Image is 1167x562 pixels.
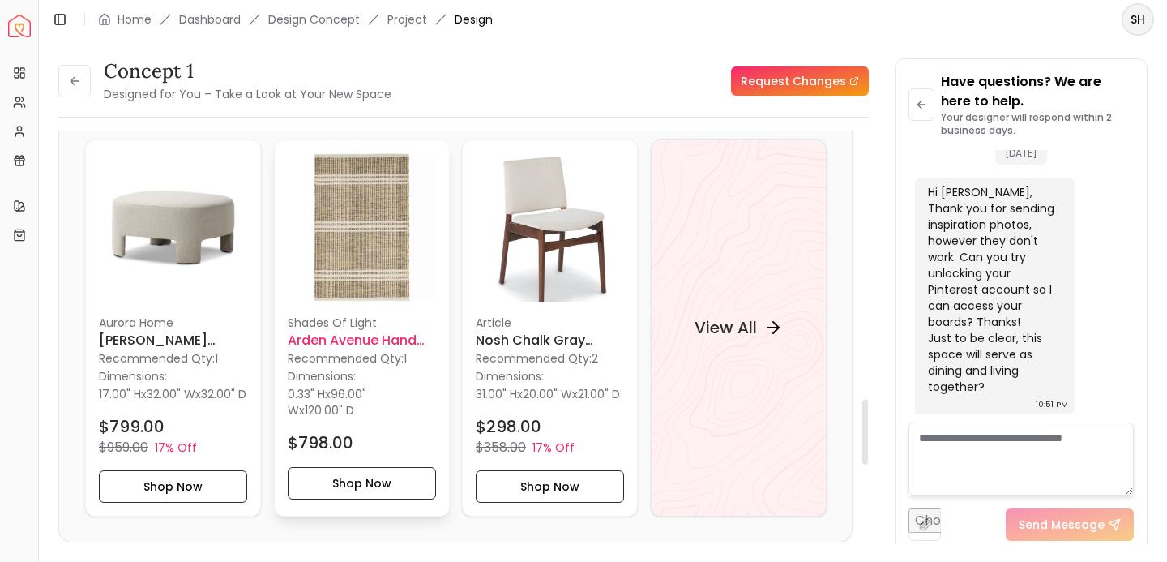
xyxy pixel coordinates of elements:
span: 0.33" H [288,385,325,401]
small: Designed for You – Take a Look at Your New Space [104,86,391,102]
button: Shop Now [288,466,436,499]
a: Home [118,11,152,28]
p: $358.00 [476,437,526,457]
p: Recommended Qty: 2 [476,350,624,366]
h4: View All [694,316,756,339]
h6: [PERSON_NAME] Ottoman [99,330,247,350]
span: 20.00" W [523,385,572,401]
p: Dimensions: [476,366,544,385]
p: Aurora Home [99,314,247,330]
p: Dimensions: [99,366,167,385]
a: View All [651,139,827,517]
div: Nosh Chalk Gray Walnut Dining Chair Set Of 2 [462,139,638,517]
span: 96.00" W [288,385,366,418]
a: Olivia Cocktail Ottoman imageAurora Home[PERSON_NAME] OttomanRecommended Qty:1Dimensions:17.00" H... [85,139,261,517]
p: Recommended Qty: 1 [288,350,436,366]
p: Recommended Qty: 1 [99,350,247,366]
a: Nosh Chalk Gray Walnut Dining Chair Set Of 2 imageArticleNosh Chalk Gray Walnut Dining Chair Set ... [462,139,638,517]
h6: Arden Avenue Hand Woven Rug 8'x10' [288,330,436,350]
p: 17% Off [155,439,197,455]
h4: $298.00 [476,414,541,437]
nav: breadcrumb [98,11,493,28]
a: Project [387,11,427,28]
span: 17.00" H [99,385,141,401]
button: Shop Now [476,470,624,502]
span: 120.00" D [305,401,354,418]
p: x x [99,385,246,401]
p: x x [288,385,436,418]
p: $959.00 [99,437,148,457]
img: Olivia Cocktail Ottoman image [99,153,247,302]
a: Spacejoy [8,15,31,37]
div: 10:51 PM [1036,397,1068,413]
button: SH [1122,3,1154,36]
div: Olivia Cocktail Ottoman [85,139,261,517]
span: SH [1123,5,1152,34]
p: Shades Of Light [288,314,436,330]
span: [DATE] [995,141,1047,165]
p: x x [476,385,620,401]
a: Request Changes [731,66,869,96]
h6: Nosh Chalk Gray Walnut Dining Chair Set Of 2 [476,330,624,350]
img: Spacejoy Logo [8,15,31,37]
span: 31.00" H [476,385,517,401]
li: Design Concept [268,11,360,28]
h4: $798.00 [288,431,353,453]
div: Hi [PERSON_NAME], Thank you for sending inspiration photos, however they don't work. Can you try ... [928,184,1058,395]
img: Arden Avenue Hand Woven Rug 8'x10' image [288,153,436,302]
span: 32.00" W [147,385,195,401]
h4: $799.00 [99,414,165,437]
p: Dimensions: [288,366,356,385]
img: Nosh Chalk Gray Walnut Dining Chair Set Of 2 image [476,153,624,302]
button: Shop Now [99,470,247,502]
a: Arden Avenue Hand Woven Rug 8'x10' imageShades Of LightArden Avenue Hand Woven Rug 8'x10'Recommen... [274,139,450,517]
p: Your designer will respond within 2 business days. [941,111,1134,137]
p: 17% Off [532,439,575,455]
p: Have questions? We are here to help. [941,72,1134,111]
a: Dashboard [179,11,241,28]
span: 32.00" D [201,385,246,401]
div: Arden Avenue Hand Woven Rug 8'x10' [274,139,450,517]
p: Article [476,314,624,330]
span: Design [455,11,493,28]
span: 21.00" D [578,385,620,401]
h3: concept 1 [104,58,391,84]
